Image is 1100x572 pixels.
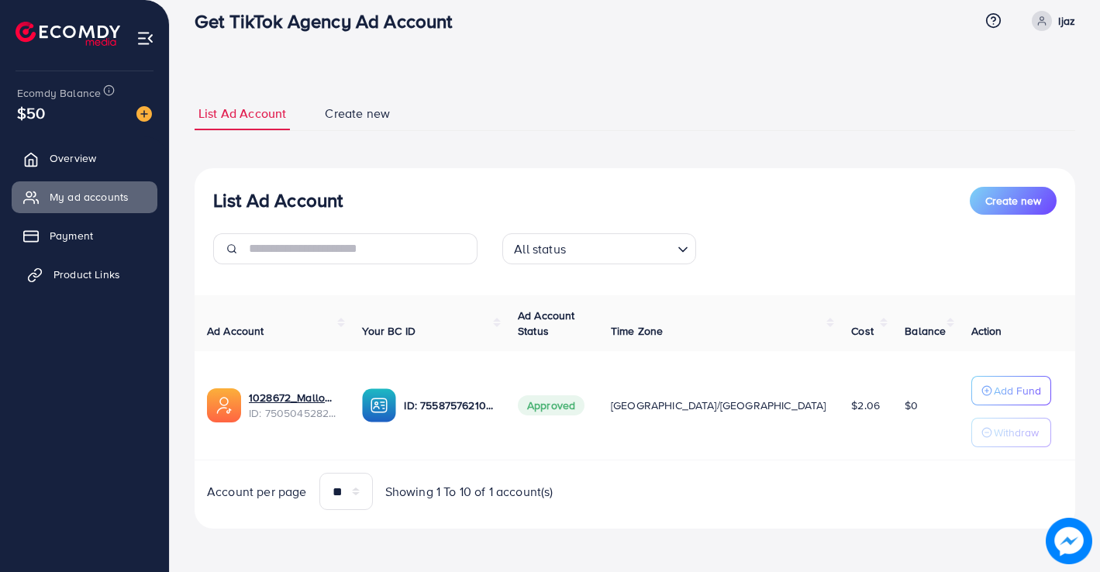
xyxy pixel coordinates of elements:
[249,390,337,405] a: 1028672_Mallowss_1747404782318
[213,189,343,212] h3: List Ad Account
[1046,518,1092,564] img: image
[50,189,129,205] span: My ad accounts
[511,238,569,260] span: All status
[851,323,874,339] span: Cost
[971,323,1002,339] span: Action
[12,259,157,290] a: Product Links
[518,395,584,415] span: Approved
[611,323,663,339] span: Time Zone
[905,323,946,339] span: Balance
[16,22,120,46] img: logo
[994,381,1041,400] p: Add Fund
[1026,11,1075,31] a: Ijaz
[198,105,286,122] span: List Ad Account
[851,398,880,413] span: $2.06
[195,10,464,33] h3: Get TikTok Agency Ad Account
[249,405,337,421] span: ID: 7505045282854322194
[971,376,1051,405] button: Add Fund
[362,323,416,339] span: Your BC ID
[136,106,152,122] img: image
[994,423,1039,442] p: Withdraw
[985,193,1041,208] span: Create new
[136,29,154,47] img: menu
[12,220,157,251] a: Payment
[53,267,120,282] span: Product Links
[325,105,390,122] span: Create new
[971,418,1051,447] button: Withdraw
[12,143,157,174] a: Overview
[502,233,696,264] div: Search for option
[571,235,671,260] input: Search for option
[50,150,96,166] span: Overview
[385,483,553,501] span: Showing 1 To 10 of 1 account(s)
[362,388,396,422] img: ic-ba-acc.ded83a64.svg
[518,308,575,339] span: Ad Account Status
[611,398,826,413] span: [GEOGRAPHIC_DATA]/[GEOGRAPHIC_DATA]
[404,396,492,415] p: ID: 7558757621076000785
[12,181,157,212] a: My ad accounts
[207,483,307,501] span: Account per page
[970,187,1057,215] button: Create new
[17,85,101,101] span: Ecomdy Balance
[17,102,45,124] span: $50
[50,228,93,243] span: Payment
[207,323,264,339] span: Ad Account
[1058,12,1075,30] p: Ijaz
[207,388,241,422] img: ic-ads-acc.e4c84228.svg
[905,398,918,413] span: $0
[249,390,337,422] div: <span class='underline'>1028672_Mallowss_1747404782318</span></br>7505045282854322194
